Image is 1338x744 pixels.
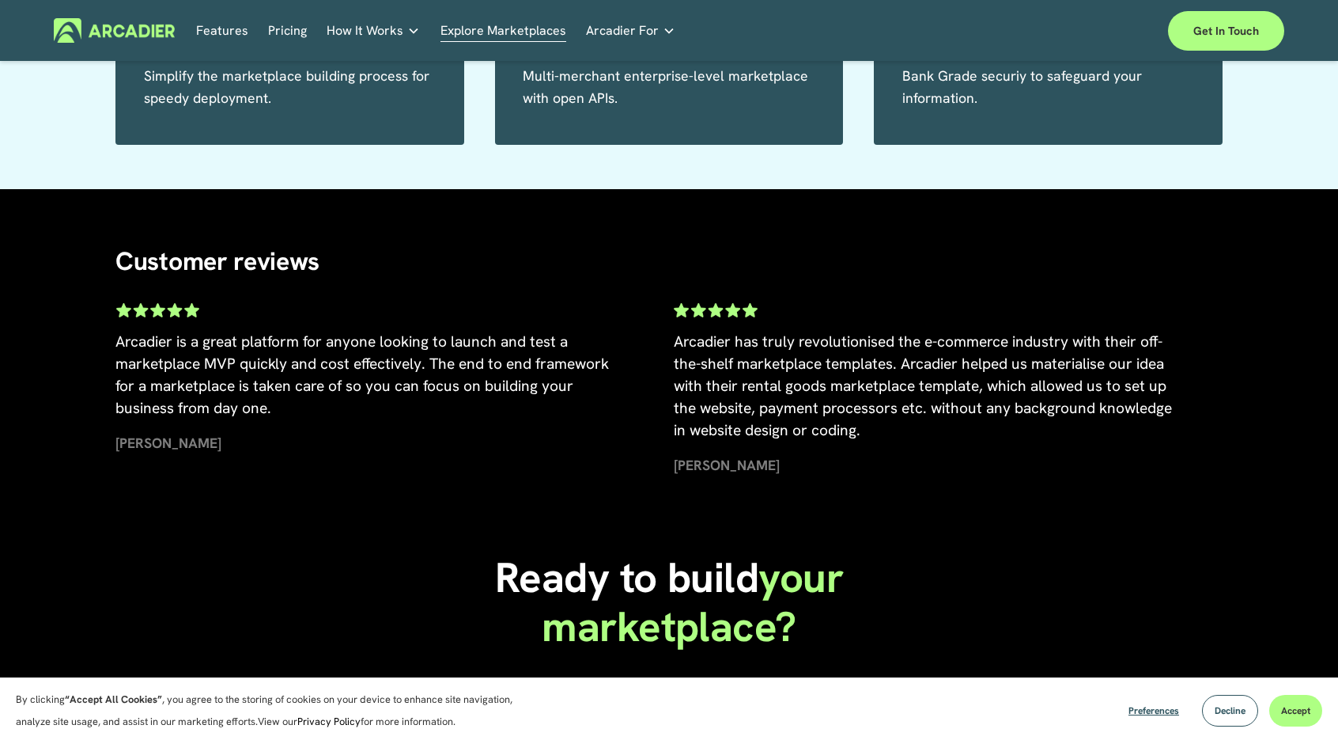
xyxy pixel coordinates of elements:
[586,18,675,43] a: folder dropdown
[115,434,221,452] strong: [PERSON_NAME]
[1168,11,1284,51] a: Get in touch
[586,20,659,42] span: Arcadier For
[495,550,759,605] span: Ready to build
[674,456,780,474] strong: [PERSON_NAME]
[54,18,175,43] img: Arcadier
[485,553,854,652] h1: your marketplace?
[1215,704,1245,717] span: Decline
[1259,668,1338,744] iframe: Chat Widget
[196,18,248,43] a: Features
[115,245,319,278] span: Customer reviews
[1202,695,1258,727] button: Decline
[327,20,403,42] span: How It Works
[394,675,949,739] span: Discover the power of our API-based technology and launch your fully customisable and flexible ma...
[440,18,566,43] a: Explore Marketplaces
[1128,704,1179,717] span: Preferences
[65,693,162,706] strong: “Accept All Cookies”
[1117,695,1191,727] button: Preferences
[268,18,307,43] a: Pricing
[115,332,613,418] span: Arcadier is a great platform for anyone looking to launch and test a marketplace MVP quickly and ...
[297,715,361,728] a: Privacy Policy
[16,689,530,733] p: By clicking , you agree to the storing of cookies on your device to enhance site navigation, anal...
[327,18,420,43] a: folder dropdown
[674,332,1176,440] span: Arcadier has truly revolutionised the e-commerce industry with their off-the-shelf marketplace te...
